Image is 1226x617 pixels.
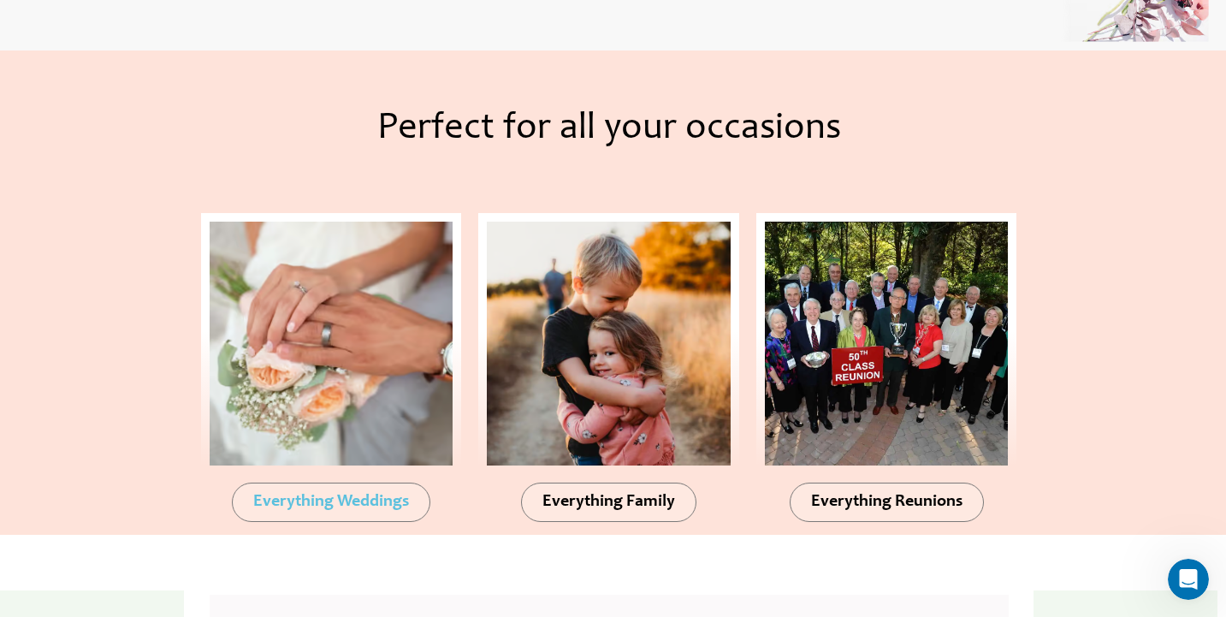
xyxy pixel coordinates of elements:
a: Everything Reunions [790,483,984,522]
span: Everything Family [542,494,675,511]
h2: Perfect for all your occasions [192,106,1026,153]
img: Photo Upload [487,222,731,466]
span: Everything Weddings [253,494,409,511]
a: Everything Family [521,483,696,522]
img: Live View Photo [765,222,1009,466]
iframe: Intercom live chat [1168,559,1209,600]
a: Everything Weddings [232,483,430,522]
span: Everything Reunions [811,494,962,511]
img: Share Photos [210,222,453,466]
